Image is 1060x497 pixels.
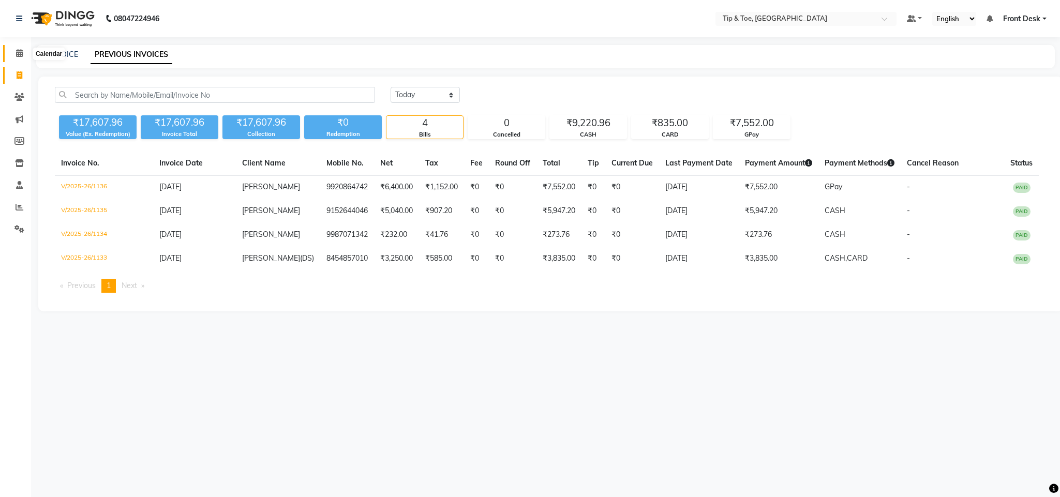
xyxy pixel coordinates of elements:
span: [PERSON_NAME] [242,182,300,191]
span: [DATE] [159,253,182,263]
div: Collection [222,130,300,139]
div: Redemption [304,130,382,139]
nav: Pagination [55,279,1046,293]
span: Invoice Date [159,158,203,168]
span: Mobile No. [326,158,364,168]
td: ₹0 [464,175,489,200]
td: ₹1,152.00 [419,175,464,200]
div: 0 [468,116,545,130]
span: Next [122,281,137,290]
td: 9987071342 [320,223,374,247]
td: ₹5,040.00 [374,199,419,223]
td: ₹585.00 [419,247,464,270]
span: Previous [67,281,96,290]
span: CARD [847,253,868,263]
span: Last Payment Date [665,158,733,168]
div: GPay [713,130,790,139]
div: 4 [386,116,463,130]
td: ₹907.20 [419,199,464,223]
span: Status [1010,158,1033,168]
span: Front Desk [1003,13,1040,24]
span: - [907,230,910,239]
div: ₹17,607.96 [141,115,218,130]
td: ₹0 [464,199,489,223]
td: ₹0 [489,223,536,247]
td: ₹0 [464,247,489,270]
td: [DATE] [659,199,739,223]
div: Value (Ex. Redemption) [59,130,137,139]
img: logo [26,4,97,33]
td: ₹0 [605,199,659,223]
td: 9920864742 [320,175,374,200]
td: ₹7,552.00 [739,175,818,200]
td: ₹0 [489,247,536,270]
td: 8454857010 [320,247,374,270]
td: ₹5,947.20 [739,199,818,223]
td: ₹0 [581,175,605,200]
span: PAID [1013,183,1031,193]
span: Invoice No. [61,158,99,168]
span: Cancel Reason [907,158,959,168]
span: [PERSON_NAME] [242,253,300,263]
span: Tip [588,158,599,168]
div: Calendar [33,48,65,60]
span: - [907,182,910,191]
span: Payment Amount [745,158,812,168]
div: Invoice Total [141,130,218,139]
span: - [907,206,910,215]
td: V/2025-26/1133 [55,247,153,270]
span: Client Name [242,158,286,168]
td: ₹273.76 [739,223,818,247]
td: ₹0 [489,199,536,223]
td: [DATE] [659,223,739,247]
span: GPay [825,182,842,191]
td: ₹7,552.00 [536,175,581,200]
span: [DATE] [159,230,182,239]
span: [PERSON_NAME] [242,206,300,215]
span: Current Due [611,158,653,168]
div: ₹17,607.96 [222,115,300,130]
div: ₹9,220.96 [550,116,626,130]
td: ₹232.00 [374,223,419,247]
td: ₹0 [464,223,489,247]
span: CASH [825,206,845,215]
span: PAID [1013,254,1031,264]
td: V/2025-26/1135 [55,199,153,223]
td: ₹0 [581,223,605,247]
td: ₹0 [581,247,605,270]
span: PAID [1013,230,1031,240]
span: Net [380,158,393,168]
td: V/2025-26/1134 [55,223,153,247]
a: PREVIOUS INVOICES [91,46,172,64]
div: ₹7,552.00 [713,116,790,130]
input: Search by Name/Mobile/Email/Invoice No [55,87,375,103]
span: Tax [425,158,438,168]
td: ₹5,947.20 [536,199,581,223]
span: Fee [470,158,483,168]
span: [DATE] [159,182,182,191]
td: ₹6,400.00 [374,175,419,200]
span: (DS) [300,253,314,263]
div: Cancelled [468,130,545,139]
span: CASH, [825,253,847,263]
b: 08047224946 [114,4,159,33]
td: 9152644046 [320,199,374,223]
td: ₹0 [605,223,659,247]
td: [DATE] [659,175,739,200]
td: [DATE] [659,247,739,270]
div: ₹17,607.96 [59,115,137,130]
td: ₹3,835.00 [536,247,581,270]
td: ₹0 [581,199,605,223]
span: 1 [107,281,111,290]
span: Round Off [495,158,530,168]
td: ₹0 [489,175,536,200]
span: Payment Methods [825,158,894,168]
td: ₹41.76 [419,223,464,247]
td: ₹0 [605,175,659,200]
span: CASH [825,230,845,239]
td: ₹0 [605,247,659,270]
span: PAID [1013,206,1031,217]
span: - [907,253,910,263]
td: ₹3,835.00 [739,247,818,270]
div: CASH [550,130,626,139]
